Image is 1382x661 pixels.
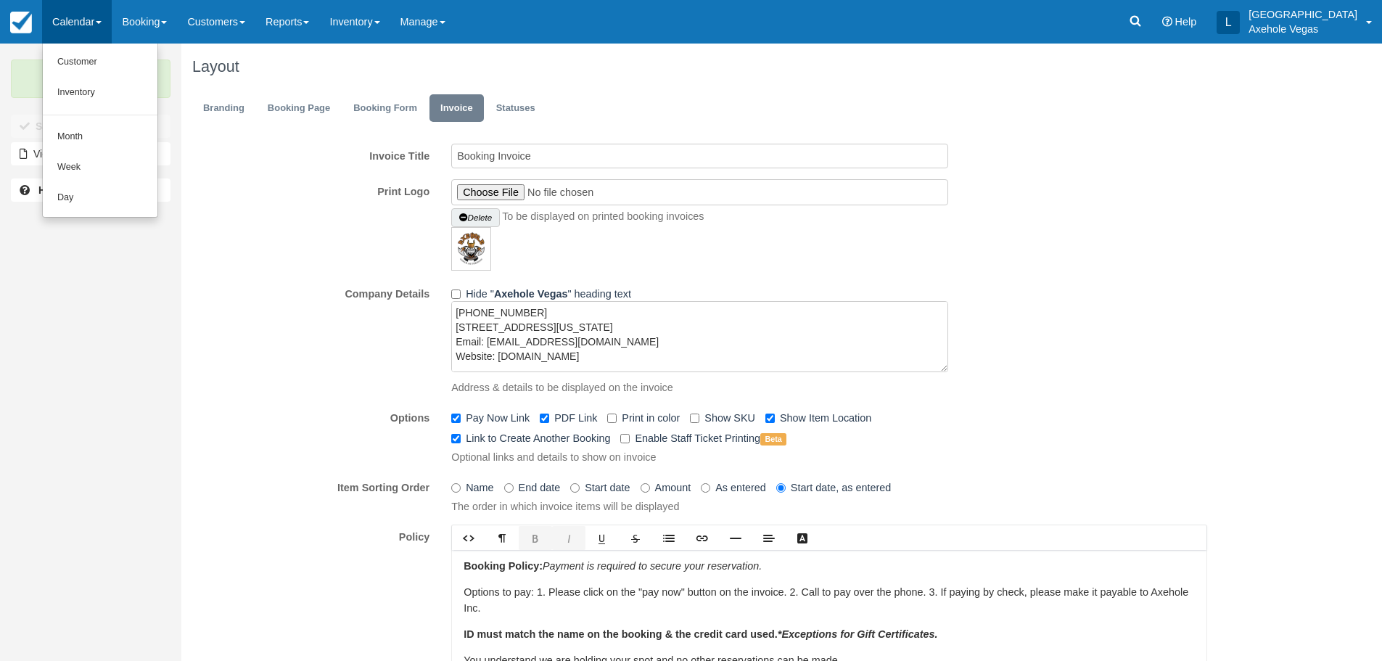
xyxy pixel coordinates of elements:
[429,94,484,123] a: Invoice
[765,406,871,426] label: Show Item Location
[43,122,157,152] a: Month
[192,58,1207,75] h1: Layout
[43,47,157,78] a: Customer
[620,434,630,443] input: Enable Staff Ticket PrintingBeta
[502,209,704,224] p: To be displayed on printed booking invoices
[11,142,170,165] button: View Invoice
[451,227,491,271] img: plogo
[494,288,568,300] strong: Axehole Vegas
[43,78,157,108] a: Inventory
[36,120,59,132] b: Save
[181,144,440,164] label: Invoice Title
[719,526,752,550] a: Line
[451,414,461,423] input: Pay Now Link
[451,434,461,443] input: Link to Create Another Booking
[690,406,755,426] label: Show SKU
[585,526,619,550] a: Underline
[192,94,255,123] a: Branding
[257,94,341,123] a: Booking Page
[641,483,650,493] input: Amount
[42,44,158,218] ul: Calendar
[451,301,947,372] textarea: [PHONE_NUMBER] [STREET_ADDRESS][US_STATE] Email: [EMAIL_ADDRESS][DOMAIN_NAME] Website: [DOMAIN_NA...
[38,184,60,196] b: Help
[519,526,552,550] a: Bold
[451,208,499,227] button: Delete
[11,59,170,98] p: Updated!
[540,414,549,423] input: PDF Link
[701,475,766,496] label: As entered
[181,475,440,496] label: Item Sorting Order
[776,475,902,496] label: Start date, as entered
[552,526,585,550] a: Italic
[1217,11,1240,34] div: L
[181,406,440,426] label: Options
[342,94,428,123] a: Booking Form
[451,406,530,426] label: Pay Now Link
[1175,16,1197,28] span: Help
[452,526,485,550] a: HTML
[10,12,32,33] img: checkfront-main-nav-mini-logo.png
[451,380,673,395] p: Address & details to be displayed on the invoice
[485,94,546,123] a: Statuses
[181,525,440,545] label: Policy
[451,450,656,465] p: Optional links and details to show on invoice
[451,483,461,493] input: Name
[451,290,461,299] input: Hide "Axehole Vegas" heading text
[1249,22,1357,36] p: Axehole Vegas
[43,183,157,213] a: Day
[690,414,699,423] input: Show SKU
[752,526,786,550] a: Align
[686,526,719,550] a: Link
[1249,7,1357,22] p: [GEOGRAPHIC_DATA]
[543,560,762,572] em: Payment is required to secure your reservation.
[641,475,691,496] label: Amount
[11,115,170,138] button: Save
[607,414,617,423] input: Print in color
[776,483,786,493] input: Start date, as entered
[181,282,440,302] label: Company Details
[43,152,157,183] a: Week
[786,526,819,550] a: Text Color
[570,475,630,496] label: Start date
[620,426,786,446] label: Enable Staff Ticket Printing
[464,560,543,572] strong: Booking Policy:
[765,414,775,423] input: Show Item Location
[451,282,631,302] label: Hide " " heading text
[570,483,580,493] input: Start date
[504,483,514,493] input: End date
[778,628,938,640] em: *Exceptions for Gift Certificates.
[451,475,493,496] label: Name
[464,628,937,640] strong: ID must match the name on the booking & the credit card used.
[11,178,170,202] a: Help
[1162,17,1172,27] i: Help
[760,433,786,446] span: Beta
[485,526,519,550] a: Format
[607,406,680,426] label: Print in color
[451,426,610,446] label: Link to Create Another Booking
[619,526,652,550] a: Strikethrough
[440,499,958,514] p: The order in which invoice items will be displayed
[181,179,440,200] label: Print Logo
[504,475,561,496] label: End date
[540,406,597,426] label: PDF Link
[701,483,710,493] input: As entered
[652,526,686,550] a: Lists
[464,585,1195,616] p: Options to pay: 1. Please click on the "pay now" button on the invoice. 2. Call to pay over the p...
